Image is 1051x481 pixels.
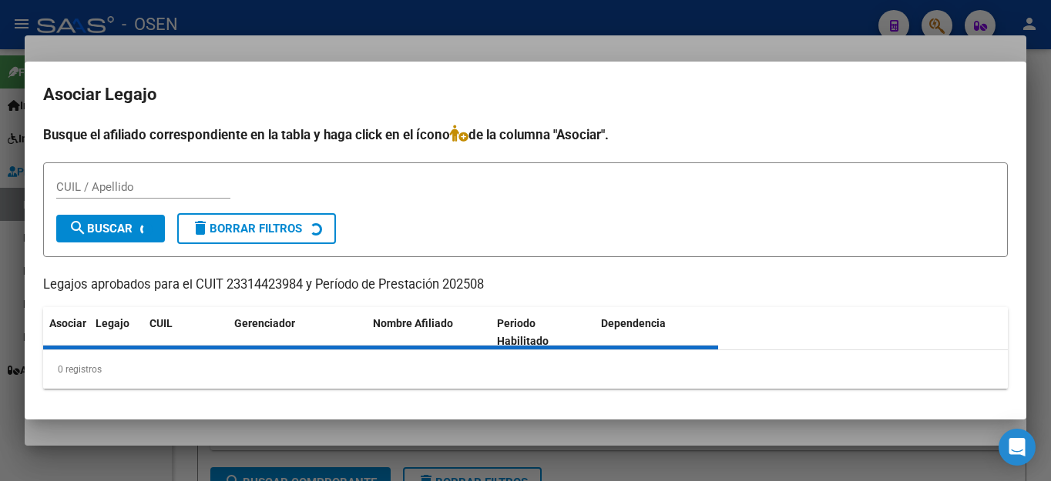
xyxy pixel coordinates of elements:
div: Open Intercom Messenger [999,429,1036,466]
datatable-header-cell: Asociar [43,307,89,358]
datatable-header-cell: Gerenciador [228,307,367,358]
div: 0 registros [43,350,1008,389]
datatable-header-cell: Legajo [89,307,143,358]
datatable-header-cell: Nombre Afiliado [367,307,491,358]
datatable-header-cell: CUIL [143,307,228,358]
span: Legajo [96,317,129,329]
button: Buscar [56,215,165,242]
p: Legajos aprobados para el CUIT 23314423984 y Período de Prestación 202508 [43,276,1008,295]
span: CUIL [149,317,173,329]
span: Periodo Habilitado [497,317,549,347]
span: Buscar [69,222,133,235]
h4: Busque el afiliado correspondiente en la tabla y haga click en el ícono de la columna "Asociar". [43,125,1008,145]
span: Dependencia [601,317,666,329]
mat-icon: search [69,219,87,237]
button: Borrar Filtros [177,213,336,244]
span: Borrar Filtros [191,222,302,235]
datatable-header-cell: Dependencia [595,307,719,358]
datatable-header-cell: Periodo Habilitado [491,307,595,358]
h2: Asociar Legajo [43,80,1008,109]
span: Gerenciador [234,317,295,329]
span: Nombre Afiliado [373,317,453,329]
mat-icon: delete [191,219,210,237]
span: Asociar [49,317,86,329]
